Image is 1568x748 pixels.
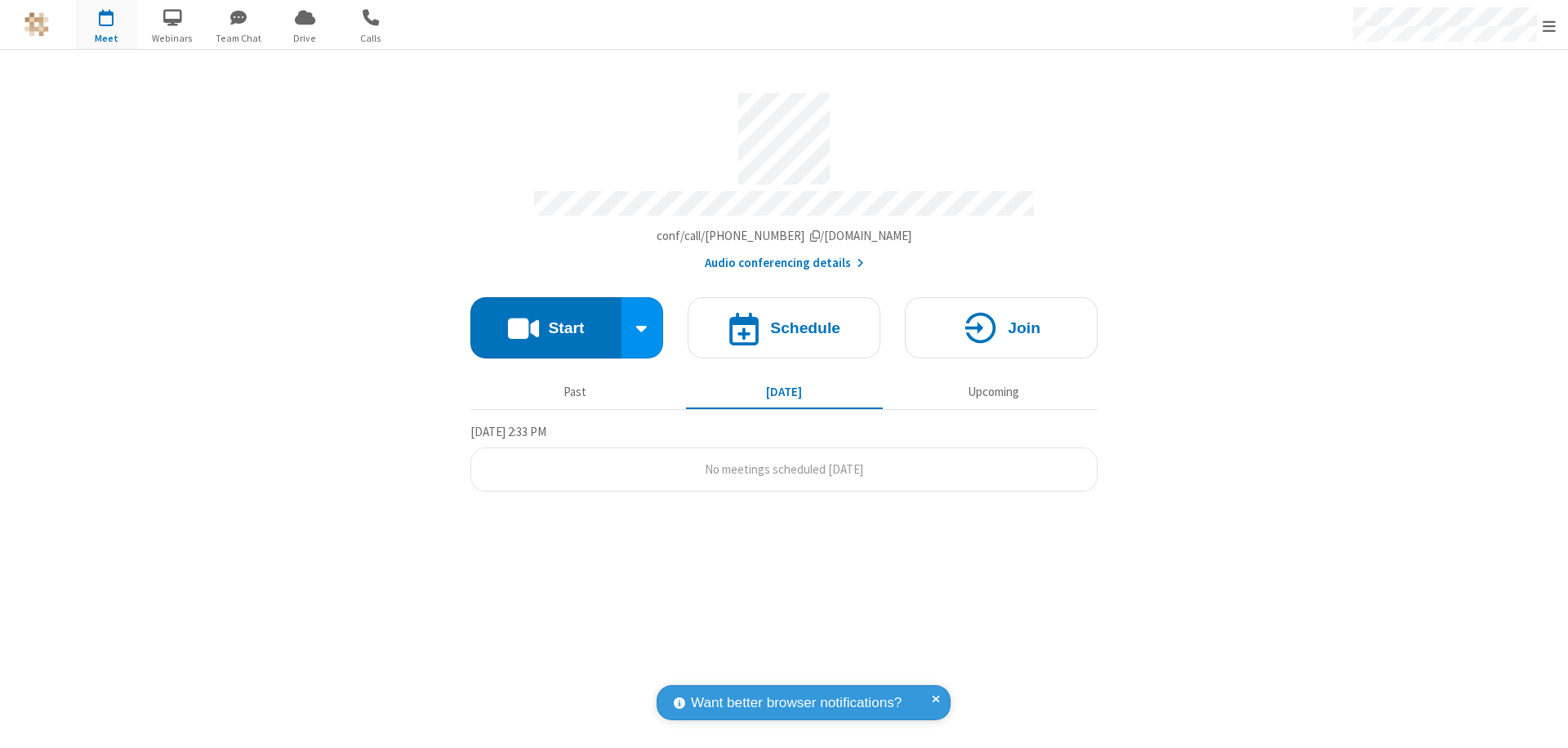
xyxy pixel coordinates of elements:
[770,320,840,336] h4: Schedule
[208,31,269,46] span: Team Chat
[341,31,402,46] span: Calls
[76,31,137,46] span: Meet
[688,297,880,358] button: Schedule
[470,424,546,439] span: [DATE] 2:33 PM
[691,692,902,714] span: Want better browser notifications?
[1008,320,1040,336] h4: Join
[705,254,864,273] button: Audio conferencing details
[470,297,621,358] button: Start
[905,297,1098,358] button: Join
[470,81,1098,273] section: Account details
[895,376,1092,407] button: Upcoming
[274,31,336,46] span: Drive
[477,376,674,407] button: Past
[657,227,912,246] button: Copy my meeting room linkCopy my meeting room link
[548,320,584,336] h4: Start
[621,297,664,358] div: Start conference options
[470,422,1098,492] section: Today's Meetings
[705,461,863,477] span: No meetings scheduled [DATE]
[24,12,49,37] img: QA Selenium DO NOT DELETE OR CHANGE
[686,376,883,407] button: [DATE]
[142,31,203,46] span: Webinars
[657,228,912,243] span: Copy my meeting room link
